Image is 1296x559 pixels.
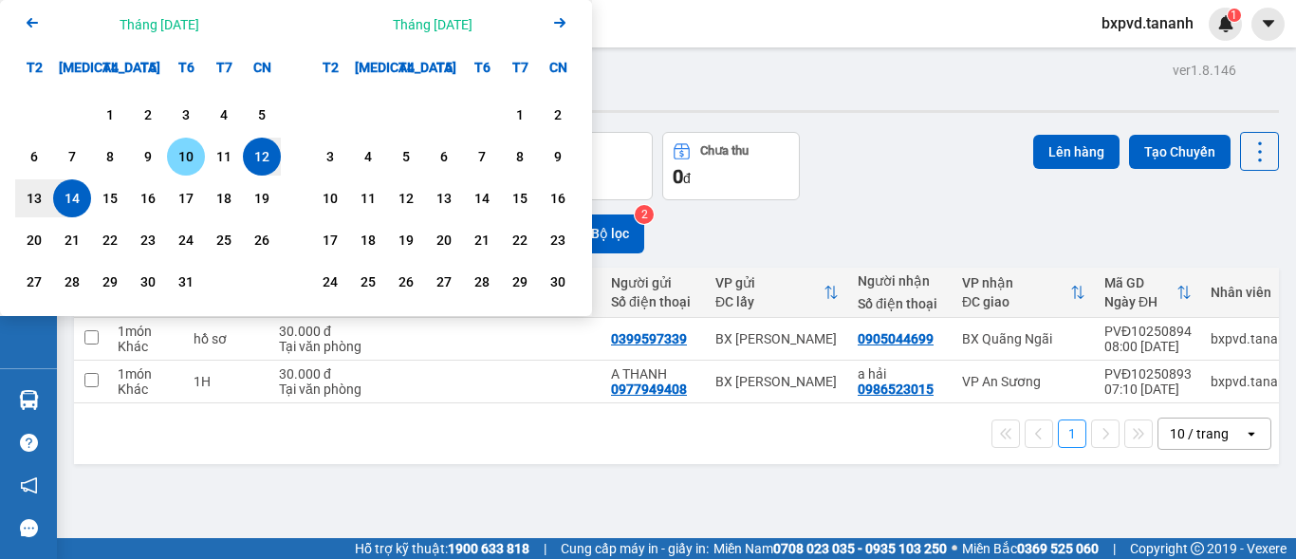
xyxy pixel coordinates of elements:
div: 29 [97,270,123,293]
div: Choose Thứ Sáu, tháng 11 14 2025. It's available. [463,179,501,217]
span: Hỗ trợ kỹ thuật: [355,538,529,559]
div: 23 [135,229,161,252]
div: 19 [249,187,275,210]
div: Tại văn phòng [279,339,364,354]
span: 1 [1231,9,1237,22]
div: a hải [858,366,943,382]
div: Choose Thứ Sáu, tháng 11 28 2025. It's available. [463,263,501,301]
span: Cung cấp máy in - giấy in: [561,538,709,559]
div: 2 [135,103,161,126]
div: Choose Thứ Hai, tháng 11 3 2025. It's available. [311,138,349,176]
div: Choose Thứ Tư, tháng 11 5 2025. It's available. [387,138,425,176]
div: Choose Thứ Bảy, tháng 11 1 2025. It's available. [501,96,539,134]
span: question-circle [20,434,38,452]
div: Choose Thứ Hai, tháng 11 17 2025. It's available. [311,221,349,259]
div: Choose Chủ Nhật, tháng 10 5 2025. It's available. [243,96,281,134]
div: 12 [249,145,275,168]
div: 15 [97,187,123,210]
div: Choose Thứ Năm, tháng 11 20 2025. It's available. [425,221,463,259]
div: 12 [393,187,419,210]
img: warehouse-icon [19,390,39,410]
div: T4 [91,48,129,86]
button: Next month. [548,11,571,37]
span: 0 [673,165,683,188]
div: 14 [59,187,85,210]
div: 26 [249,229,275,252]
div: 8 [97,145,123,168]
div: Choose Thứ Sáu, tháng 11 21 2025. It's available. [463,221,501,259]
div: T2 [15,48,53,86]
div: 29 [507,270,533,293]
div: Choose Thứ Tư, tháng 11 19 2025. It's available. [387,221,425,259]
button: 1 [1058,419,1086,448]
div: Chưa thu [700,144,749,158]
div: [MEDICAL_DATA] [349,48,387,86]
div: VP An Sương [962,374,1085,389]
span: đ [683,171,691,186]
div: Choose Thứ Ba, tháng 11 4 2025. It's available. [349,138,387,176]
div: 25 [211,229,237,252]
div: 16 [135,187,161,210]
div: Khác [118,382,175,397]
div: CN [539,48,577,86]
div: BX Quãng Ngãi [962,331,1085,346]
span: notification [20,476,38,494]
div: 2 [545,103,571,126]
div: bxpvd.tananh [1211,374,1293,389]
div: 19 [393,229,419,252]
div: Choose Chủ Nhật, tháng 10 19 2025. It's available. [243,179,281,217]
button: Previous month. [21,11,44,37]
div: Choose Thứ Năm, tháng 11 27 2025. It's available. [425,263,463,301]
div: 4 [211,103,237,126]
div: 5 [249,103,275,126]
div: 28 [469,270,495,293]
th: Toggle SortBy [706,268,848,318]
svg: Arrow Left [21,11,44,34]
div: Choose Thứ Năm, tháng 10 23 2025. It's available. [129,221,167,259]
div: 24 [317,270,343,293]
div: Choose Thứ Bảy, tháng 11 29 2025. It's available. [501,263,539,301]
div: 8 [507,145,533,168]
div: 15 [507,187,533,210]
span: bxpvd.tananh [1086,11,1209,35]
div: Tại văn phòng [279,382,364,397]
div: Choose Thứ Năm, tháng 10 9 2025. It's available. [129,138,167,176]
div: Choose Thứ Năm, tháng 10 30 2025. It's available. [129,263,167,301]
div: 23 [545,229,571,252]
div: T2 [311,48,349,86]
div: [MEDICAL_DATA] [53,48,91,86]
div: 08:00 [DATE] [1104,339,1192,354]
div: Choose Thứ Tư, tháng 10 8 2025. It's available. [91,138,129,176]
div: Choose Thứ Ba, tháng 10 7 2025. It's available. [53,138,91,176]
div: 28 [59,270,85,293]
div: Choose Thứ Sáu, tháng 10 3 2025. It's available. [167,96,205,134]
div: 17 [173,187,199,210]
svg: Arrow Right [548,11,571,34]
div: 9 [545,145,571,168]
img: icon-new-feature [1217,15,1234,32]
div: Choose Thứ Sáu, tháng 10 31 2025. It's available. [167,263,205,301]
div: Choose Chủ Nhật, tháng 10 26 2025. It's available. [243,221,281,259]
div: hồ sơ [194,331,260,346]
div: T7 [501,48,539,86]
div: Choose Chủ Nhật, tháng 11 23 2025. It's available. [539,221,577,259]
div: 0905044699 [858,331,934,346]
div: T6 [167,48,205,86]
strong: 0369 525 060 [1017,541,1099,556]
sup: 1 [1228,9,1241,22]
div: 18 [355,229,381,252]
div: T7 [205,48,243,86]
div: Choose Chủ Nhật, tháng 11 2 2025. It's available. [539,96,577,134]
div: Choose Thứ Tư, tháng 10 15 2025. It's available. [91,179,129,217]
div: 0977949408 [611,382,687,397]
div: Choose Thứ Năm, tháng 11 6 2025. It's available. [425,138,463,176]
span: copyright [1191,542,1204,555]
div: 4 [355,145,381,168]
div: Choose Thứ Ba, tháng 10 28 2025. It's available. [53,263,91,301]
div: 20 [21,229,47,252]
div: Tháng [DATE] [393,15,472,34]
div: Choose Thứ Năm, tháng 10 2 2025. It's available. [129,96,167,134]
div: Choose Thứ Sáu, tháng 10 24 2025. It's available. [167,221,205,259]
div: Choose Thứ Tư, tháng 10 29 2025. It's available. [91,263,129,301]
sup: 2 [635,205,654,224]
